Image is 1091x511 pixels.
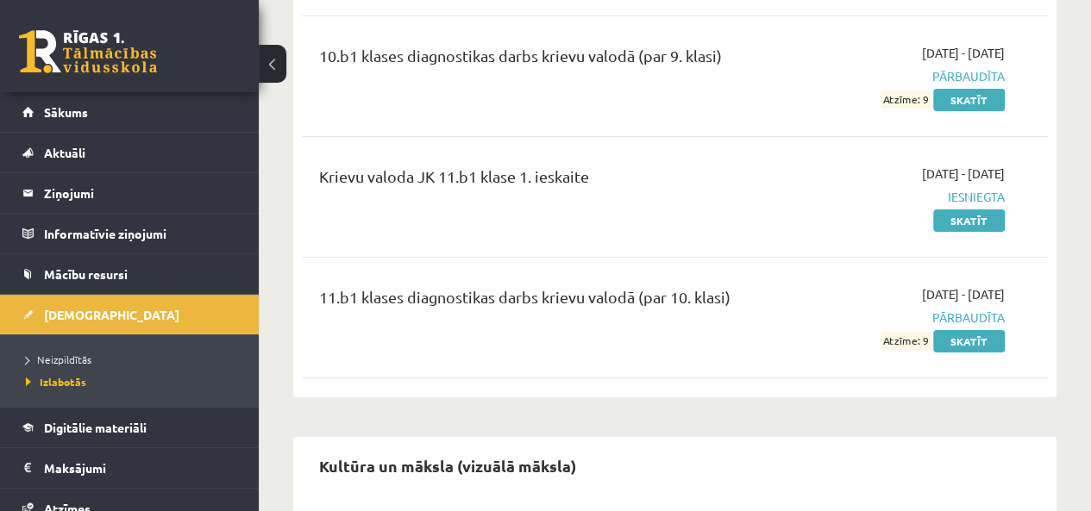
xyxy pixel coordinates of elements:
[44,214,237,253] legend: Informatīvie ziņojumi
[933,209,1005,232] a: Skatīt
[933,89,1005,111] a: Skatīt
[793,67,1005,85] span: Pārbaudīta
[922,44,1005,62] span: [DATE] - [DATE]
[22,214,237,253] a: Informatīvie ziņojumi
[922,165,1005,183] span: [DATE] - [DATE]
[44,420,147,435] span: Digitālie materiāli
[22,408,237,447] a: Digitālie materiāli
[922,285,1005,303] span: [DATE] - [DATE]
[22,295,237,334] a: [DEMOGRAPHIC_DATA]
[881,332,931,350] span: Atzīme: 9
[26,352,241,367] a: Neizpildītās
[319,44,768,76] div: 10.b1 klases diagnostikas darbs krievu valodā (par 9. klasi)
[22,133,237,172] a: Aktuāli
[22,92,237,132] a: Sākums
[44,448,237,488] legend: Maksājumi
[319,285,768,317] div: 11.b1 klases diagnostikas darbs krievu valodā (par 10. klasi)
[22,173,237,213] a: Ziņojumi
[19,30,157,73] a: Rīgas 1. Tālmācības vidusskola
[26,375,86,389] span: Izlabotās
[26,352,91,366] span: Neizpildītās
[881,90,931,109] span: Atzīme: 9
[44,145,85,160] span: Aktuāli
[44,307,179,322] span: [DEMOGRAPHIC_DATA]
[793,308,1005,327] span: Pārbaudīta
[22,448,237,488] a: Maksājumi
[793,188,1005,206] span: Iesniegta
[44,173,237,213] legend: Ziņojumi
[44,266,128,282] span: Mācību resursi
[44,104,88,120] span: Sākums
[302,446,593,486] h2: Kultūra un māksla (vizuālā māksla)
[22,254,237,294] a: Mācību resursi
[319,165,768,196] div: Krievu valoda JK 11.b1 klase 1. ieskaite
[26,374,241,389] a: Izlabotās
[933,330,1005,352] a: Skatīt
